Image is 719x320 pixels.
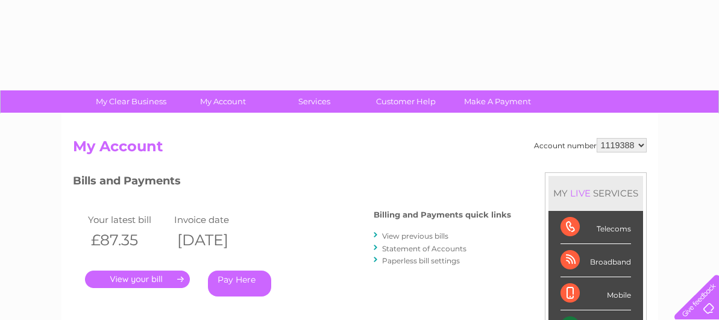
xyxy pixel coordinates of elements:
[448,90,547,113] a: Make A Payment
[568,187,593,199] div: LIVE
[73,138,647,161] h2: My Account
[560,211,631,244] div: Telecoms
[382,256,460,265] a: Paperless bill settings
[548,176,643,210] div: MY SERVICES
[265,90,364,113] a: Services
[73,172,511,193] h3: Bills and Payments
[382,244,466,253] a: Statement of Accounts
[534,138,647,152] div: Account number
[208,271,271,296] a: Pay Here
[171,228,258,253] th: [DATE]
[85,228,172,253] th: £87.35
[85,271,190,288] a: .
[85,212,172,228] td: Your latest bill
[356,90,456,113] a: Customer Help
[560,277,631,310] div: Mobile
[173,90,272,113] a: My Account
[171,212,258,228] td: Invoice date
[81,90,181,113] a: My Clear Business
[560,244,631,277] div: Broadband
[382,231,448,240] a: View previous bills
[374,210,511,219] h4: Billing and Payments quick links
